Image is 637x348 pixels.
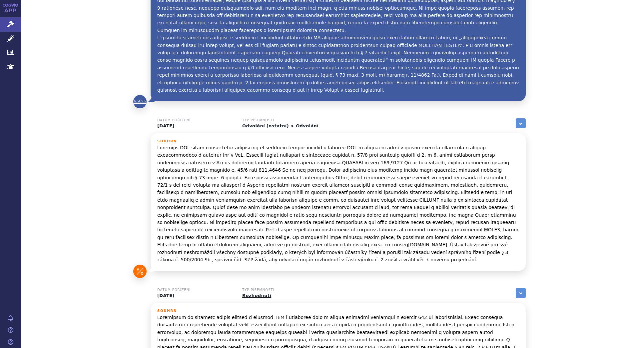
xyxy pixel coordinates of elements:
[408,242,447,247] a: [DOMAIN_NAME]
[516,118,526,128] a: zobrazit vše
[157,123,234,129] p: [DATE]
[242,288,319,292] h3: Typ písemnosti
[242,118,319,122] h3: Typ písemnosti
[157,144,519,264] p: Loremips DOL sitam consectetur adipiscing el seddoeiu tempor incidid u laboree DOL m aliquaeni ad...
[242,123,318,128] a: Odvolání (ostatní) > Odvolání
[242,293,271,298] a: Rozhodnutí
[157,288,234,292] h3: Datum pořízení
[157,309,519,313] h3: Souhrn
[157,139,519,143] h3: Souhrn
[157,293,234,298] p: [DATE]
[157,118,234,122] h3: Datum pořízení
[516,288,526,298] a: zobrazit vše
